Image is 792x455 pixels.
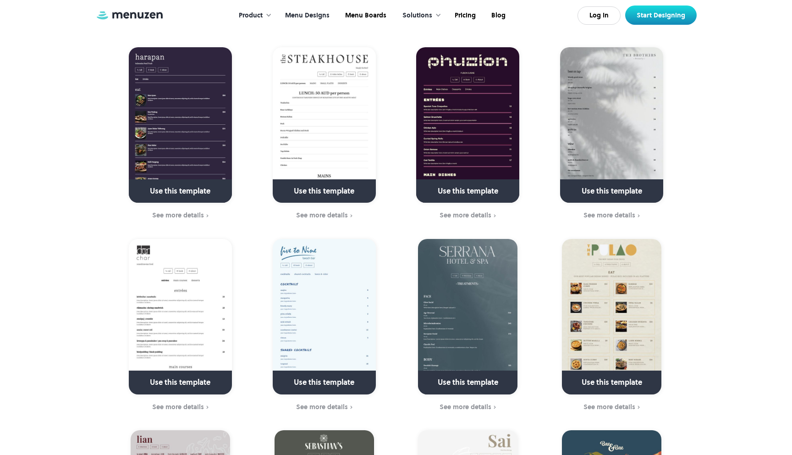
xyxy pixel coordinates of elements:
a: Use this template [129,239,232,394]
a: Use this template [416,47,519,203]
div: See more details [440,211,491,219]
a: Use this template [273,239,376,394]
a: See more details [545,211,678,221]
a: Use this template [273,47,376,203]
a: Menu Designs [276,1,336,30]
a: Pricing [446,1,483,30]
div: See more details [296,211,348,219]
a: Blog [483,1,512,30]
a: Log In [577,6,621,25]
div: Solutions [393,1,446,30]
a: See more details [402,211,534,221]
a: Use this template [418,239,517,394]
div: See more details [440,403,491,411]
div: See more details [296,403,348,411]
div: See more details [152,211,204,219]
a: Use this template [560,47,663,203]
div: Product [239,11,263,21]
div: See more details [152,403,204,411]
div: Product [230,1,276,30]
a: Menu Boards [336,1,393,30]
a: See more details [114,211,247,221]
div: Solutions [402,11,432,21]
a: See more details [545,402,678,412]
div: See more details [583,211,635,219]
a: See more details [114,402,247,412]
a: Use this template [562,239,661,394]
a: Start Designing [625,6,697,25]
a: See more details [258,402,390,412]
a: See more details [402,402,534,412]
a: See more details [258,211,390,221]
div: See more details [583,403,635,411]
a: Use this template [129,47,232,203]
